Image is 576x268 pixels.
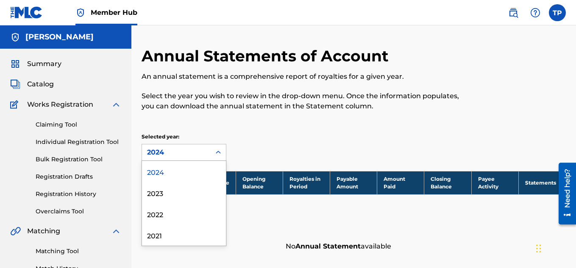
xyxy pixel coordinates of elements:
[295,242,361,250] strong: Annual Statement
[508,8,518,18] img: search
[10,59,61,69] a: SummarySummary
[142,47,393,66] h2: Annual Statements of Account
[330,171,377,194] th: Payable Amount
[142,161,226,182] div: 2024
[552,160,576,228] iframe: Resource Center
[549,4,566,21] div: User Menu
[283,171,330,194] th: Royalties in Period
[10,79,54,89] a: CatalogCatalog
[36,207,121,216] a: Overclaims Tool
[27,226,60,236] span: Matching
[471,171,518,194] th: Payee Activity
[36,172,121,181] a: Registration Drafts
[10,99,21,110] img: Works Registration
[505,4,522,21] a: Public Search
[27,79,54,89] span: Catalog
[75,8,86,18] img: Top Rightsholder
[36,138,121,146] a: Individual Registration Tool
[25,32,94,42] h5: TANISHQ PHALSWAL
[142,91,468,111] p: Select the year you wish to review in the drop-down menu. Once the information populates, you can...
[147,147,206,157] div: 2024
[91,8,137,17] span: Member Hub
[518,171,565,194] th: Statements
[142,224,226,246] div: 2021
[36,247,121,256] a: Matching Tool
[142,203,226,224] div: 2022
[281,237,566,256] div: No available
[530,8,540,18] img: help
[10,79,20,89] img: Catalog
[377,171,424,194] th: Amount Paid
[10,6,43,19] img: MLC Logo
[236,171,283,194] th: Opening Balance
[27,99,93,110] span: Works Registration
[527,4,544,21] div: Help
[10,59,20,69] img: Summary
[10,32,20,42] img: Accounts
[534,227,576,268] iframe: Chat Widget
[536,236,541,261] div: Drag
[36,190,121,199] a: Registration History
[36,155,121,164] a: Bulk Registration Tool
[142,72,468,82] p: An annual statement is a comprehensive report of royalties for a given year.
[111,226,121,236] img: expand
[424,171,471,194] th: Closing Balance
[36,120,121,129] a: Claiming Tool
[142,182,226,203] div: 2023
[142,133,226,141] p: Selected year:
[27,59,61,69] span: Summary
[10,226,21,236] img: Matching
[111,99,121,110] img: expand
